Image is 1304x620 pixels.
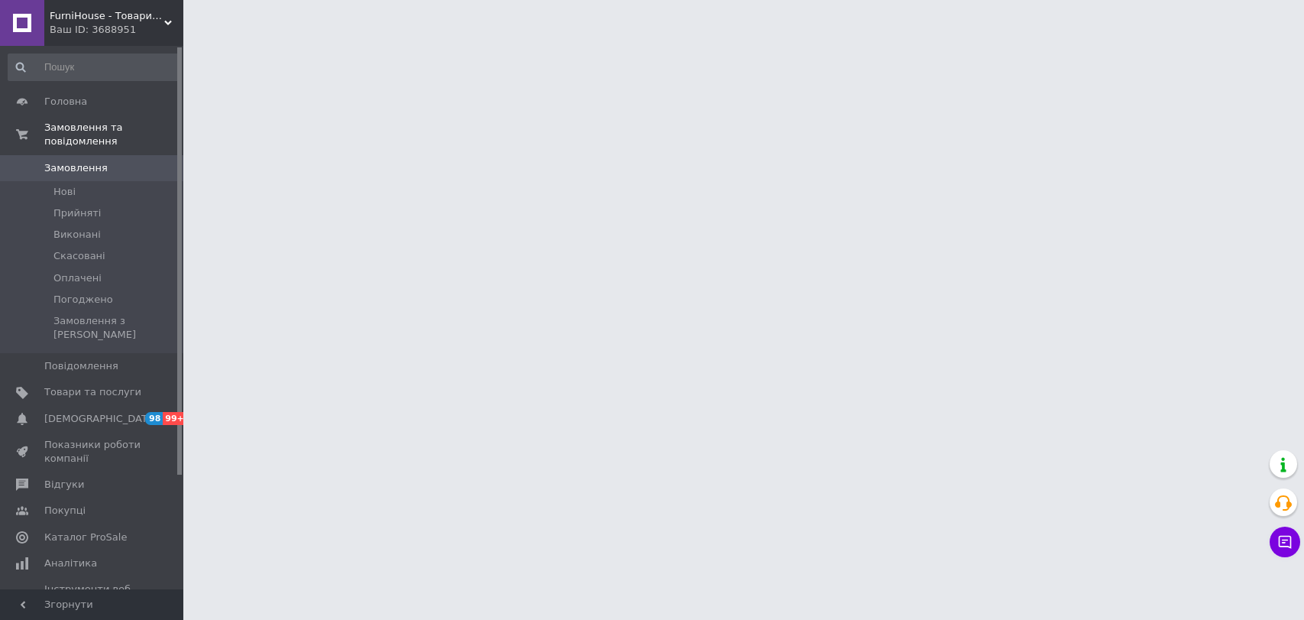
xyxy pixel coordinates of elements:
span: 99+ [163,412,188,425]
span: Оплачені [53,271,102,285]
span: Замовлення та повідомлення [44,121,183,148]
span: Головна [44,95,87,109]
span: Замовлення з [PERSON_NAME] [53,314,178,342]
span: Прийняті [53,206,101,220]
span: Покупці [44,504,86,518]
span: Товари та послуги [44,385,141,399]
span: Скасовані [53,249,105,263]
span: Нові [53,185,76,199]
span: Виконані [53,228,101,242]
span: [DEMOGRAPHIC_DATA] [44,412,157,426]
span: Замовлення [44,161,108,175]
button: Чат з покупцем [1270,527,1300,557]
span: Інструменти веб-майстра та SEO [44,583,141,610]
span: FurniHouse - Товари для дому та саду [50,9,164,23]
span: Погоджено [53,293,113,307]
span: Каталог ProSale [44,531,127,544]
span: Повідомлення [44,359,118,373]
input: Пошук [8,54,180,81]
span: Показники роботи компанії [44,438,141,466]
div: Ваш ID: 3688951 [50,23,183,37]
span: 98 [145,412,163,425]
span: Відгуки [44,478,84,492]
span: Аналітика [44,557,97,570]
